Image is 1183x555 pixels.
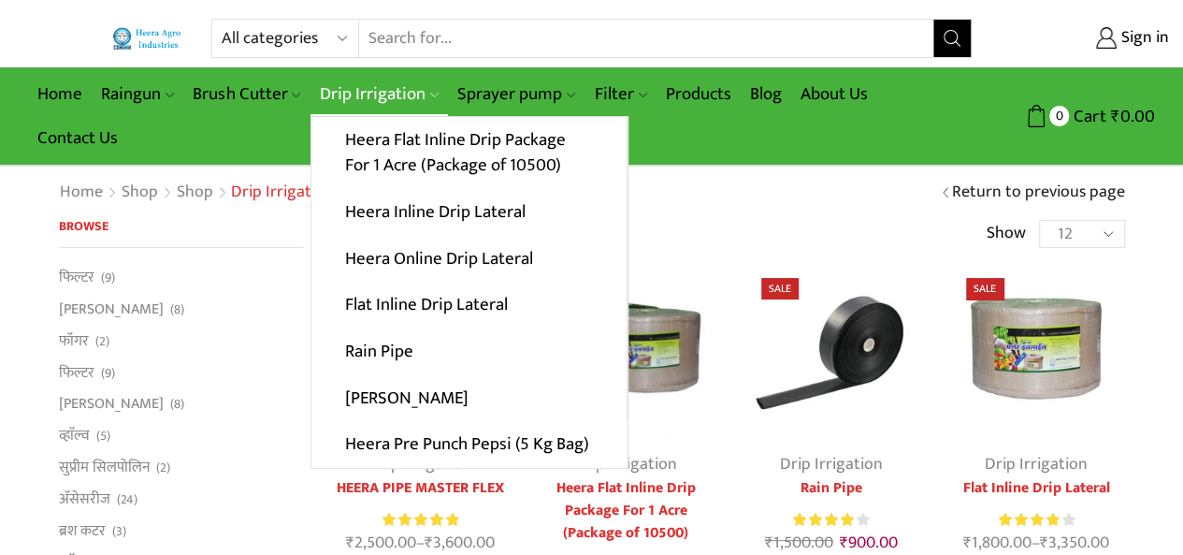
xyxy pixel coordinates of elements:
[779,450,882,478] a: Drip Irrigation
[59,181,334,205] nav: Breadcrumb
[101,364,115,383] span: (9)
[382,510,458,530] span: Rated out of 5
[310,72,448,116] a: Drip Irrigation
[311,189,627,236] a: Heera Inline Drip Lateral
[359,20,933,57] input: Search for...
[59,451,150,483] a: सुप्रीम सिलपोलिन
[28,72,92,116] a: Home
[791,72,877,116] a: About Us
[998,510,1059,530] span: Rated out of 5
[741,72,791,116] a: Blog
[59,357,94,388] a: फिल्टर
[96,427,110,445] span: (5)
[176,181,214,205] a: Shop
[332,477,509,500] a: HEERA PIPE MASTER FLEX
[966,278,1003,299] span: Sale
[59,215,108,237] span: Browse
[311,282,627,329] a: Flat Inline Drip Lateral
[1000,22,1169,55] a: Sign in
[59,420,90,452] a: व्हाॅल्व
[1111,102,1155,131] bdi: 0.00
[311,374,627,421] a: [PERSON_NAME]
[1111,102,1120,131] span: ₹
[985,450,1088,478] a: Drip Irrigation
[793,510,856,530] span: Rated out of 5
[998,510,1074,530] div: Rated 4.00 out of 5
[933,20,971,57] button: Search button
[743,259,919,436] img: Heera Rain Pipe
[59,388,164,420] a: [PERSON_NAME]
[59,294,164,326] a: [PERSON_NAME]
[231,183,334,203] h1: Drip Irrigation
[990,99,1155,134] a: 0 Cart ₹0.00
[170,395,184,414] span: (8)
[311,117,627,189] a: Heera Flat Inline Drip Package For 1 Acre (Package of 10500)
[170,300,184,319] span: (8)
[183,72,310,116] a: Brush Cutter
[117,490,137,509] span: (24)
[95,332,109,351] span: (2)
[947,259,1124,436] img: Flat Inline Drip Lateral
[656,72,741,116] a: Products
[761,278,799,299] span: Sale
[952,181,1125,205] a: Return to previous page
[59,515,106,547] a: ब्रश कटर
[112,522,126,541] span: (3)
[121,181,159,205] a: Shop
[92,72,183,116] a: Raingun
[59,325,89,357] a: फॉगर
[743,477,919,500] a: Rain Pipe
[311,421,628,468] a: Heera Pre Punch Pepsi (5 Kg Bag)
[311,329,627,375] a: Rain Pipe
[1049,106,1069,125] span: 0
[793,510,869,530] div: Rated 4.13 out of 5
[59,483,110,515] a: अ‍ॅसेसरीज
[585,72,656,116] a: Filter
[59,267,94,293] a: फिल्टर
[537,477,714,545] a: Heera Flat Inline Drip Package For 1 Acre (Package of 10500)
[28,116,127,160] a: Contact Us
[947,477,1124,500] a: Flat Inline Drip Lateral
[986,222,1025,246] span: Show
[156,459,170,477] span: (2)
[448,72,584,116] a: Sprayer pump
[311,235,627,282] a: Heera Online Drip Lateral
[1069,104,1106,129] span: Cart
[101,269,115,287] span: (9)
[1117,26,1169,51] span: Sign in
[382,510,458,530] div: Rated 5.00 out of 5
[59,181,104,205] a: Home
